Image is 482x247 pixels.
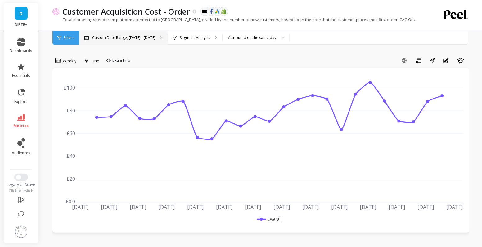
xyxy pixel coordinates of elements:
div: Attributed on the same day [228,35,276,41]
span: Weekly [63,58,77,64]
span: Filters [64,35,74,40]
span: essentials [12,73,30,78]
img: api.shopify.svg [221,9,227,14]
img: profile picture [15,226,27,238]
span: dashboards [10,48,33,53]
p: Segment Analysis [180,35,210,40]
span: D [20,10,23,17]
img: api.google.svg [215,9,220,14]
span: Line [92,58,99,64]
span: audiences [12,151,30,156]
p: Total marketing spend from platforms connected to [GEOGRAPHIC_DATA], divided by the number of new... [52,17,419,22]
p: DIRTEA [10,22,33,27]
img: header icon [52,8,60,15]
img: api.klaviyo.svg [202,10,208,13]
p: Custom Date Range, [DATE] - [DATE] [92,35,155,40]
img: api.fb.svg [209,9,214,14]
button: Switch to New UI [14,174,28,181]
div: Legacy UI Active [4,182,39,187]
span: Extra Info [112,57,130,64]
span: metrics [14,123,29,128]
div: Click to switch [4,188,39,193]
p: Customer Acquisition Cost - Order [63,6,190,17]
span: explore [15,99,28,104]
